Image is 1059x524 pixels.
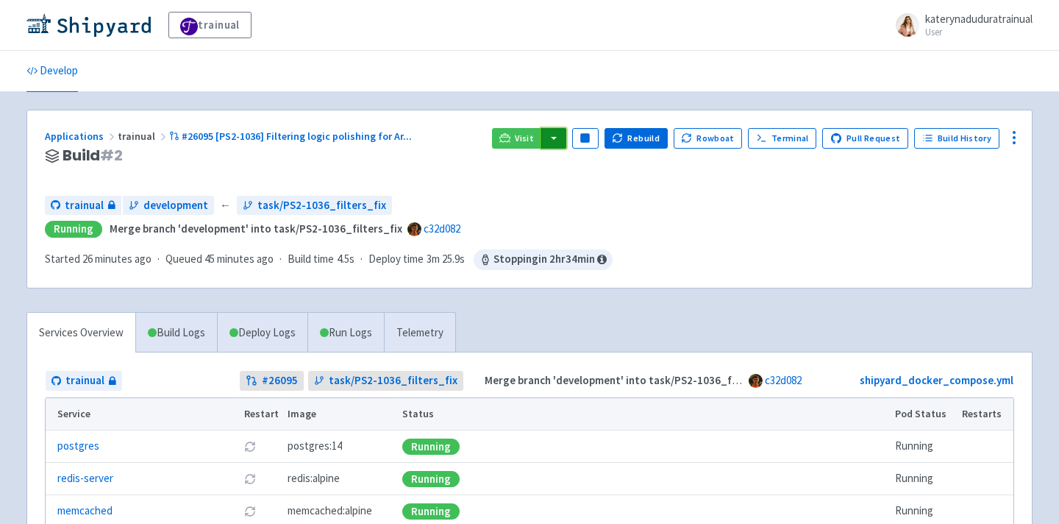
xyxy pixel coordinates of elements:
div: · · · [45,249,613,270]
a: development [123,196,214,216]
a: Deploy Logs [217,313,307,353]
td: Running [891,431,958,463]
a: Services Overview [27,313,135,353]
a: #26095 [240,371,304,391]
span: redis:alpine [288,470,340,487]
a: trainual [168,12,252,38]
span: #26095 [PS2-1036] Filtering logic polishing for Ar ... [182,130,412,143]
a: katerynaduduratrainual User [887,13,1033,37]
div: Running [402,439,460,455]
span: trainual [65,197,104,214]
span: 3m 25.9s [427,251,465,268]
th: Restart [239,398,283,431]
span: Started [45,252,151,266]
a: Pull Request [822,128,908,149]
a: c32d082 [765,373,802,387]
span: # 2 [100,145,123,166]
span: 4.5s [337,251,354,268]
span: memcached:alpine [288,503,372,520]
th: Image [283,398,398,431]
button: Restart pod [244,506,256,517]
img: Shipyard logo [26,13,151,37]
button: Restart pod [244,473,256,485]
a: Build History [914,128,999,149]
time: 45 minutes ago [204,252,274,266]
span: Queued [165,252,274,266]
a: Applications [45,130,118,143]
span: Stopping in 2 hr 34 min [474,249,613,270]
span: katerynaduduratrainual [925,12,1033,26]
th: Pod Status [891,398,958,431]
small: User [925,27,1033,37]
a: task/PS2-1036_filters_fix [237,196,392,216]
a: trainual [45,196,121,216]
span: Deploy time [368,251,424,268]
a: c32d082 [424,222,460,236]
button: Rowboat [674,128,743,149]
a: shipyard_docker_compose.yml [860,373,1013,387]
th: Service [46,398,239,431]
span: Build [63,147,123,164]
span: development [143,197,208,214]
a: Develop [26,51,78,92]
button: Pause [572,128,599,149]
span: task/PS2-1036_filters_fix [257,197,386,214]
span: Visit [515,132,534,144]
div: Running [402,503,460,520]
a: Visit [492,128,542,149]
a: Build Logs [136,313,217,353]
button: Rebuild [605,128,668,149]
a: Telemetry [384,313,455,353]
td: Running [891,463,958,495]
time: 26 minutes ago [82,252,151,266]
strong: Merge branch 'development' into task/PS2-1036_filters_fix [110,222,402,236]
div: Running [402,471,460,487]
th: Restarts [958,398,1013,431]
span: postgres:14 [288,438,342,455]
span: trainual [65,372,104,389]
th: Status [398,398,891,431]
a: Terminal [748,128,816,149]
button: Restart pod [244,441,256,453]
strong: Merge branch 'development' into task/PS2-1036_filters_fix [485,373,777,387]
a: Run Logs [307,313,384,353]
span: task/PS2-1036_filters_fix [329,372,457,389]
a: postgres [57,438,99,455]
span: trainual [118,130,169,143]
a: trainual [46,371,122,391]
a: memcached [57,503,113,520]
a: task/PS2-1036_filters_fix [308,371,463,391]
span: Build time [288,251,334,268]
a: redis-server [57,470,113,487]
strong: # 26095 [262,372,298,389]
span: ← [220,197,231,214]
div: Running [45,221,102,238]
a: #26095 [PS2-1036] Filtering logic polishing for Ar... [169,130,414,143]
